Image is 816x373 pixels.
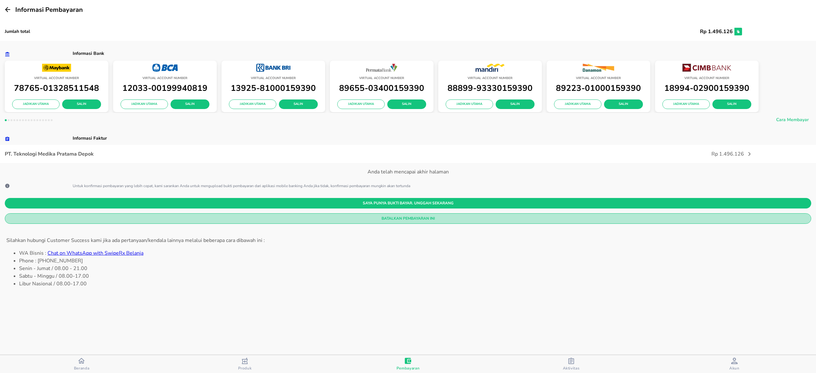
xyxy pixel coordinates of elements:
[342,101,380,107] span: Jadikan Utama
[550,81,647,95] p: 89223-01000159390
[397,366,420,371] span: Pembayaran
[441,81,539,95] p: 88899-93330159390
[47,250,143,257] a: Chat on WhatsApp with SwipeRx Belanja
[62,99,101,109] button: Salin
[496,99,535,109] button: Salin
[333,81,430,95] p: 89655-03400159390
[74,366,90,371] span: Beranda
[120,99,168,109] button: Jadikan Utama
[19,249,810,257] li: WA Bisnis :
[774,116,811,126] button: Cara Membayar
[653,355,816,373] button: Akun
[163,355,326,373] button: Produk
[662,99,710,109] button: Jadikan Utama
[490,355,653,373] button: Aktivitas
[284,101,313,107] span: Salin
[12,99,60,109] button: Jadikan Utama
[729,366,739,371] span: Akun
[67,101,96,107] span: Salin
[5,168,811,176] p: Anda telah mencapai akhir halaman
[8,75,105,81] p: Virtual Account Number
[17,101,55,107] span: Jadikan Utama
[19,265,810,272] li: Senin - Jumat / 08.00 - 21.00
[229,99,276,109] button: Jadikan Utama
[126,101,163,107] span: Jadikan Utama
[5,213,811,224] button: Batalkan Pembayaran Ini
[171,99,209,109] button: Salin
[387,99,426,109] button: Salin
[234,101,271,107] span: Jadikan Utama
[446,99,493,109] button: Jadikan Utama
[10,200,806,207] span: Saya Punya Bukti Bayar. Unggah Sekarang
[366,64,398,72] img: PERMATA
[337,99,385,109] button: Jadikan Utama
[604,99,643,109] button: Salin
[225,81,322,95] p: 13925-81000159390
[225,75,322,81] p: Virtual Account Number
[279,99,318,109] button: Salin
[73,183,410,188] span: Untuk konfirmasi pembayaran yang lebih cepat, kami sarankan Anda untuk mengupload bukti pembayara...
[6,237,810,244] div: Silahkan hubungi Customer Success kami jika ada pertanyaan/kendala lainnya melalui beberapa cara ...
[5,28,341,35] p: Jumlah total
[563,366,580,371] span: Aktivitas
[152,64,178,72] img: BCA
[341,28,733,35] p: Rp 1.496.126
[238,366,252,371] span: Produk
[392,101,421,107] span: Salin
[554,99,601,109] button: Jadikan Utama
[326,355,490,373] button: Pembayaran
[550,75,647,81] p: Virtual Account Number
[658,81,755,95] p: 18994-02900159390
[667,101,705,107] span: Jadikan Utama
[475,150,744,158] p: Rp 1.496.126
[5,150,475,158] p: PT. Teknologi Medika Pratama Depok
[718,101,746,107] span: Salin
[8,81,105,95] p: 78765-01328511548
[712,99,751,109] button: Salin
[333,75,430,81] p: Virtual Account Number
[476,64,505,72] img: MANDIRI
[501,101,529,107] span: Salin
[451,101,488,107] span: Jadikan Utama
[559,101,596,107] span: Jadikan Utama
[776,116,809,124] span: Cara Membayar
[116,75,214,81] p: Virtual Account Number
[19,257,810,265] li: Phone : [PHONE_NUMBER]
[10,215,806,222] span: Batalkan Pembayaran Ini
[15,5,83,14] span: Informasi Pembayaran
[609,101,638,107] span: Salin
[441,75,539,81] p: Virtual Account Number
[116,81,214,95] p: 12033-00199940819
[682,64,732,72] img: CIMB
[256,64,290,72] img: BRI
[176,101,204,107] span: Salin
[658,75,755,81] p: Virtual Account Number
[19,280,810,288] li: Libur Nasional / 08.00-17.00
[5,198,811,208] button: Saya Punya Bukti Bayar. Unggah Sekarang
[582,64,615,72] img: DANAMON
[19,272,810,280] li: Sabtu - Minggu / 08.00-17.00
[42,64,71,72] img: MAYBANK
